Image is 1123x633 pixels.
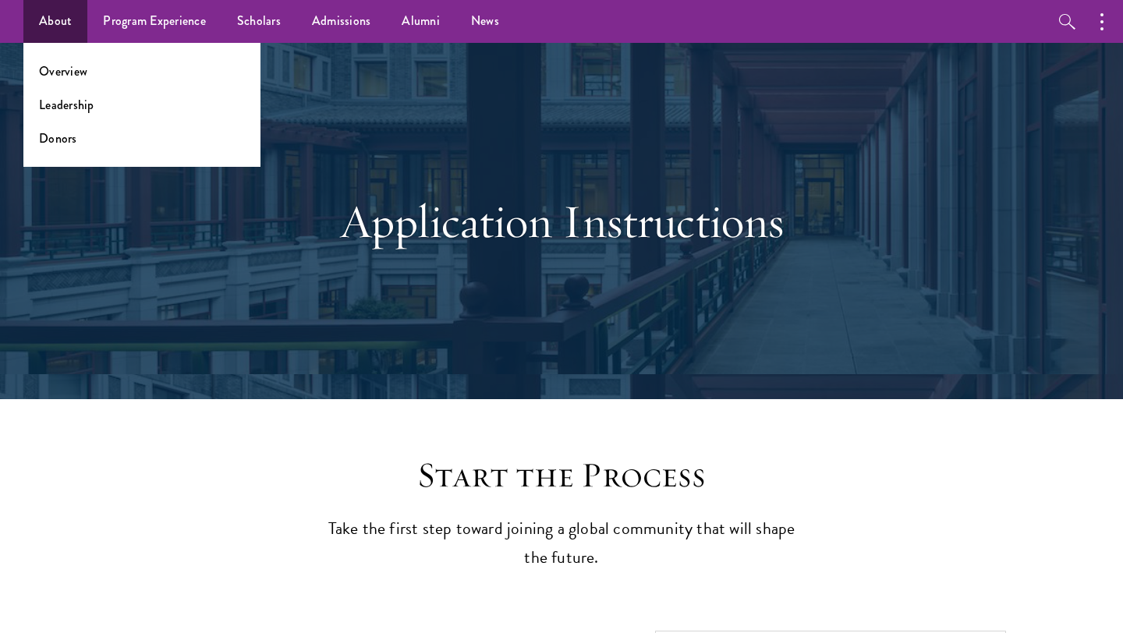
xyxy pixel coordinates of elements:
a: Donors [39,129,77,147]
h1: Application Instructions [292,193,831,249]
p: Take the first step toward joining a global community that will shape the future. [320,515,803,572]
h2: Start the Process [320,454,803,497]
a: Overview [39,62,87,80]
a: Leadership [39,96,94,114]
